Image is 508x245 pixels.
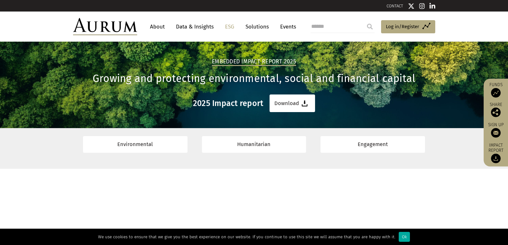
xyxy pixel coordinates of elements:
input: Submit [363,20,376,33]
div: Share [487,102,505,117]
h3: 2025 Impact report [193,99,263,108]
img: Linkedin icon [429,3,435,9]
a: Download [270,94,315,112]
img: Instagram icon [419,3,425,9]
a: ESG [222,21,237,33]
a: CONTACT [387,4,403,8]
span: Log in/Register [386,23,419,30]
img: Aurum [73,18,137,35]
a: Funds [487,82,505,97]
a: Environmental [83,136,187,152]
img: Share this post [491,107,501,117]
a: Events [277,21,296,33]
a: About [147,21,168,33]
a: Engagement [321,136,425,152]
h1: Growing and protecting environmental, social and financial capital [73,72,435,85]
a: Sign up [487,122,505,137]
a: Solutions [242,21,272,33]
a: Data & Insights [173,21,217,33]
h2: Embedded Impact report 2025 [212,58,296,66]
a: Impact report [487,142,505,163]
img: Twitter icon [408,3,414,9]
div: Ok [399,232,410,242]
a: Humanitarian [202,136,306,152]
img: Sign up to our newsletter [491,128,501,137]
a: Log in/Register [381,20,435,34]
img: Access Funds [491,88,501,97]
